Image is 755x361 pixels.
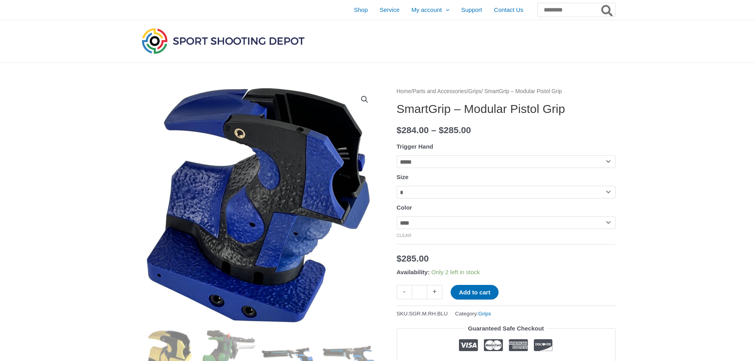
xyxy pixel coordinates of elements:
[413,88,467,94] a: Parts and Accessories
[478,311,491,317] a: Grips
[600,3,615,17] button: Search
[431,269,480,275] span: Only 2 left in stock
[397,269,430,275] span: Availability:
[397,88,411,94] a: Home
[397,125,402,135] span: $
[439,125,444,135] span: $
[397,285,412,299] a: -
[397,174,409,180] label: Size
[397,86,615,97] nav: Breadcrumb
[397,254,402,264] span: $
[397,254,429,264] bdi: 285.00
[397,309,448,319] span: SKU:
[455,309,491,319] span: Category:
[409,311,448,317] span: SGR.M.RH.BLU
[431,125,436,135] span: –
[412,285,427,299] input: Product quantity
[397,204,412,211] label: Color
[397,102,615,116] h1: SmartGrip – Modular Pistol Grip
[357,92,372,107] a: View full-screen image gallery
[397,125,429,135] bdi: 284.00
[465,323,547,334] legend: Guaranteed Safe Checkout
[397,143,434,150] label: Trigger Hand
[397,233,412,238] a: Clear options
[451,285,499,300] button: Add to cart
[468,88,482,94] a: Grips
[140,26,306,55] img: Sport Shooting Depot
[427,285,442,299] a: +
[439,125,471,135] bdi: 285.00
